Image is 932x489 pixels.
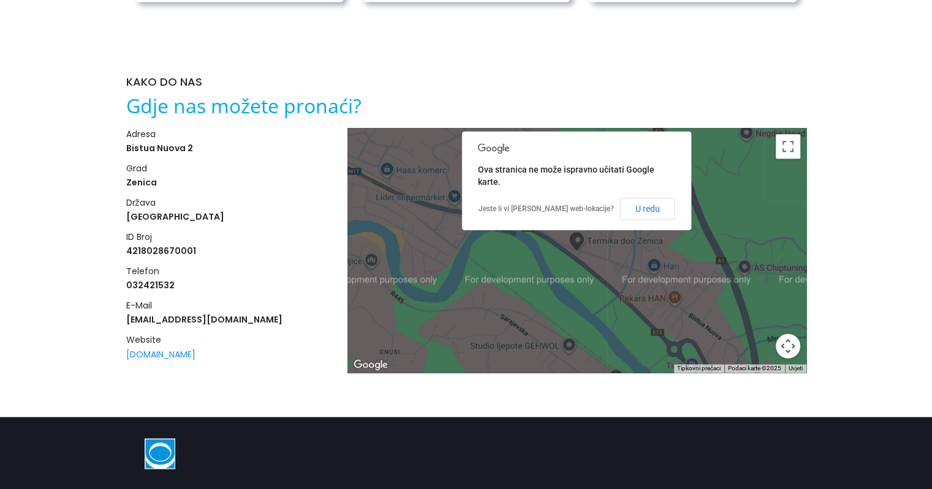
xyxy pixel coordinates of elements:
[126,162,333,174] h5: grad
[479,204,614,213] a: Jeste li vi [PERSON_NAME] web-lokacije?
[126,279,333,291] h4: 032421532
[126,176,333,189] h4: Zenica
[728,365,781,371] span: Podaci karte ©2025
[789,365,803,371] a: Uvjeti (otvara se u novoj kartici)
[567,232,586,250] img: My position
[126,196,333,209] h5: država
[126,142,333,154] h4: Bistua Nuova 2
[677,364,721,373] button: Tipkovni prečaci
[126,348,195,360] a: [DOMAIN_NAME]
[350,357,391,373] a: Otvori ovo područje na Google kartama (otvara novi prozor)
[776,134,800,159] button: Uključi/isključi prikaz preko cijelog zaslona
[776,334,800,358] button: Kontrole kamere za karte
[350,357,391,373] img: Google
[126,334,333,346] h5: website
[126,245,333,257] h4: 4218028670001
[126,299,333,312] h5: e-mail
[126,313,333,326] h4: [EMAIL_ADDRESS][DOMAIN_NAME]
[620,198,675,220] button: U redu
[126,128,333,140] h5: adresa
[126,438,194,469] img: company logo
[126,231,333,243] h5: ID broj
[478,165,654,187] span: Ova stranica ne može ispravno učitati Google karte.
[126,211,333,223] h4: [GEOGRAPHIC_DATA]
[126,94,362,118] h2: Gdje nas možete pronaći?
[126,265,333,277] h5: telefon
[126,39,202,89] h4: KAKO DO NAS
